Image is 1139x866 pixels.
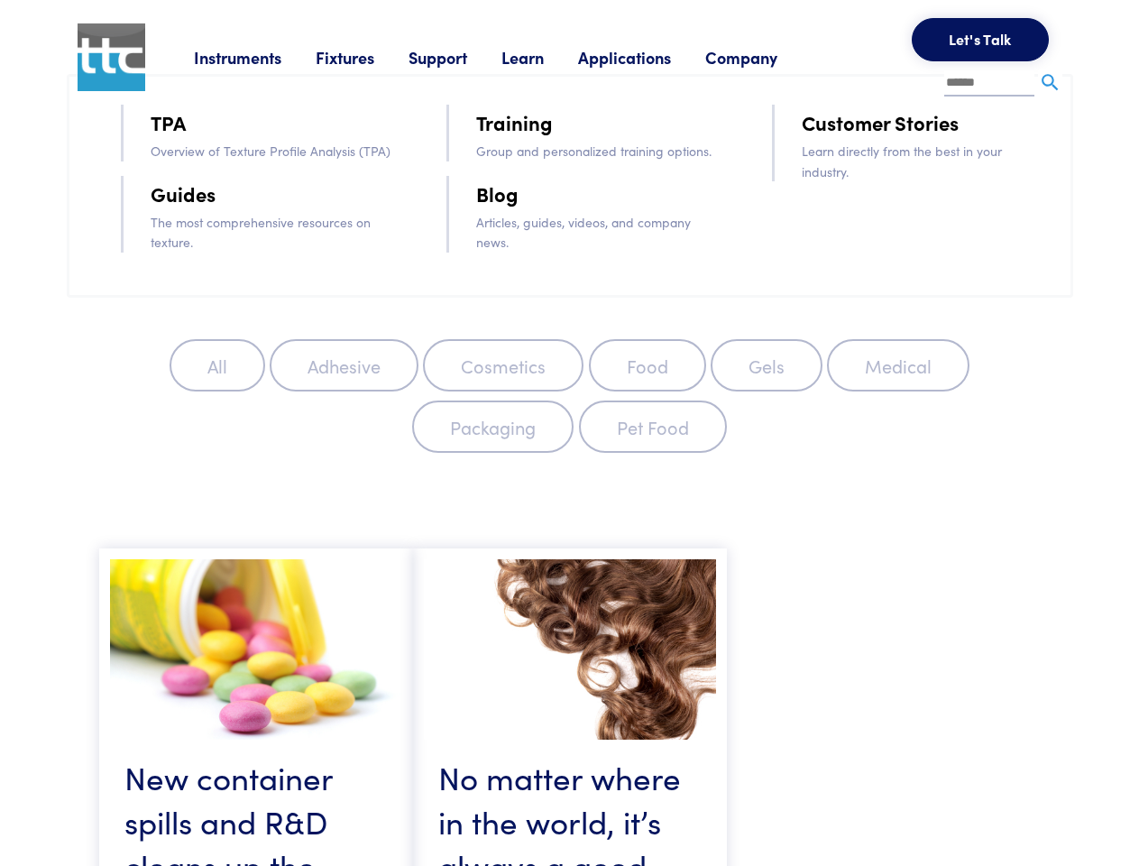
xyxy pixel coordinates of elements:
a: Instruments [194,46,316,69]
label: All [170,339,265,392]
p: Learn directly from the best in your industry. [802,141,1047,181]
a: Learn [501,46,578,69]
a: Customer Stories [802,106,959,138]
label: Adhesive [270,339,418,392]
label: Gels [711,339,822,392]
label: Medical [827,339,969,392]
p: Articles, guides, videos, and company news. [476,212,721,253]
a: Applications [578,46,705,69]
label: Cosmetics [423,339,583,392]
a: Company [705,46,812,69]
label: Packaging [412,401,574,453]
button: Let's Talk [912,18,1049,61]
p: The most comprehensive resources on texture. [151,212,396,253]
label: Food [589,339,706,392]
img: ttc_logo_1x1_v1.0.png [78,23,145,91]
a: Blog [476,178,519,209]
p: Overview of Texture Profile Analysis (TPA) [151,141,396,161]
p: Group and personalized training options. [476,141,721,161]
img: haircare.jpg [424,559,716,740]
a: TPA [151,106,186,138]
a: Support [409,46,501,69]
a: Guides [151,178,216,209]
img: nospillscontainer.jpg [110,559,402,740]
label: Pet Food [579,401,727,453]
a: Training [476,106,553,138]
a: Fixtures [316,46,409,69]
